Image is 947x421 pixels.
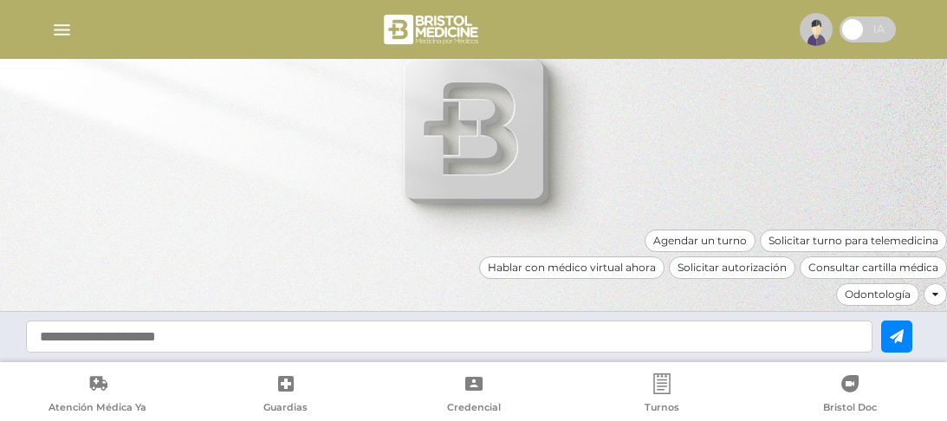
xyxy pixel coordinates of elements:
[823,401,877,417] span: Bristol Doc
[756,373,944,418] a: Bristol Doc
[645,401,679,417] span: Turnos
[3,373,191,418] a: Atención Médica Ya
[568,373,756,418] a: Turnos
[479,256,665,279] div: Hablar con médico virtual ahora
[49,401,146,417] span: Atención Médica Ya
[381,9,484,50] img: bristol-medicine-blanco.png
[760,230,947,252] div: Solicitar turno para telemedicina
[669,256,795,279] div: Solicitar autorización
[263,401,308,417] span: Guardias
[645,230,756,252] div: Agendar un turno
[836,283,919,306] div: Odontología
[191,373,379,418] a: Guardias
[800,256,947,279] div: Consultar cartilla médica
[379,373,568,418] a: Credencial
[447,401,501,417] span: Credencial
[51,19,73,41] img: Cober_menu-lines-white.svg
[800,13,833,46] img: profile-placeholder.svg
